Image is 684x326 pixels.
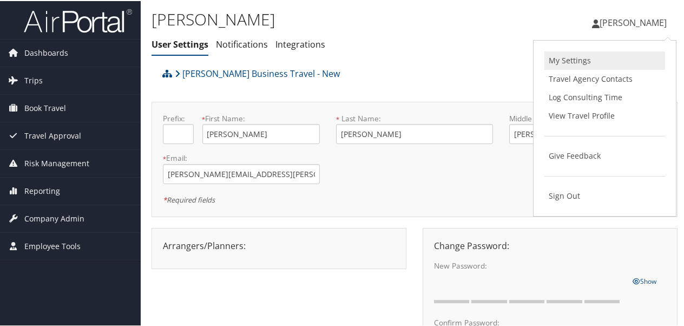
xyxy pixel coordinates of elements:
[24,232,81,259] span: Employee Tools
[24,7,132,32] img: airportal-logo.png
[336,112,493,123] label: Last Name:
[24,94,66,121] span: Book Travel
[633,276,657,285] span: Show
[152,7,502,30] h1: [PERSON_NAME]
[24,204,84,231] span: Company Admin
[24,121,81,148] span: Travel Approval
[544,146,665,164] a: Give Feedback
[163,112,194,123] label: Prefix:
[434,259,624,270] label: New Password:
[175,62,340,83] a: [PERSON_NAME] Business Travel - New
[163,152,320,162] label: Email:
[544,50,665,69] a: My Settings
[24,66,43,93] span: Trips
[544,87,665,106] a: Log Consulting Time
[24,38,68,66] span: Dashboards
[152,37,208,49] a: User Settings
[600,16,667,28] span: [PERSON_NAME]
[202,112,320,123] label: First Name:
[24,177,60,204] span: Reporting
[544,106,665,124] a: View Travel Profile
[544,69,665,87] a: Travel Agency Contacts
[633,273,657,285] a: Show
[426,238,674,251] div: Change Password:
[216,37,268,49] a: Notifications
[592,5,678,38] a: [PERSON_NAME]
[163,194,215,204] em: Required fields
[155,238,403,251] div: Arrangers/Planners:
[509,112,627,123] label: Middle Name:
[544,186,665,204] a: Sign Out
[24,149,89,176] span: Risk Management
[275,37,325,49] a: Integrations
